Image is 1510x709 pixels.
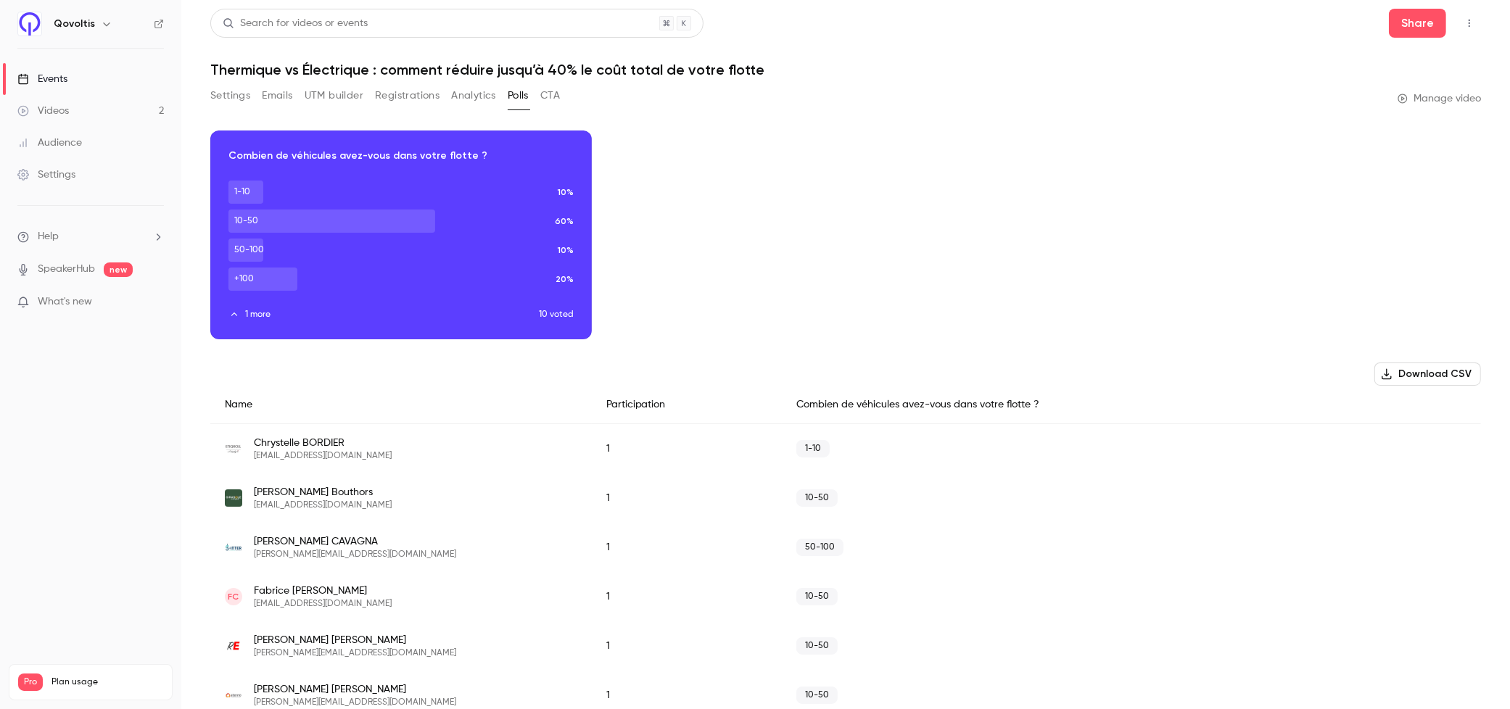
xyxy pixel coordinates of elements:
[262,84,292,107] button: Emails
[54,17,95,31] h6: Qovoltis
[796,440,830,457] span: 1-10
[225,687,242,704] img: aterno.com
[1374,362,1481,386] button: Download CSV
[592,386,783,424] div: Participation
[210,473,1481,523] div: cbouthors@girasole-energies.com
[782,386,1481,424] div: Combien de véhicules avez-vous dans votre flotte ?
[254,436,392,450] span: Chrystelle BORDIER
[254,499,392,511] span: [EMAIL_ADDRESS][DOMAIN_NAME]
[592,572,783,621] div: 1
[228,308,539,321] button: 1 more
[210,621,1481,671] div: lionel@rossinienergy.com
[254,682,456,697] span: [PERSON_NAME] [PERSON_NAME]
[18,12,41,36] img: Qovoltis
[1389,9,1446,38] button: Share
[210,386,592,424] div: Name
[796,637,838,655] span: 10-50
[210,84,250,107] button: Settings
[225,637,242,655] img: rossinienergy.com
[508,84,529,107] button: Polls
[38,262,95,277] a: SpeakerHub
[223,16,368,31] div: Search for videos or events
[592,473,783,523] div: 1
[17,167,75,182] div: Settings
[225,489,242,507] img: girasole-energies.com
[210,572,1481,621] div: f.chabert@safa24.fr
[104,262,133,277] span: new
[451,84,496,107] button: Analytics
[540,84,560,107] button: CTA
[228,590,239,603] span: FC
[796,539,843,556] span: 50-100
[796,489,838,507] span: 10-50
[254,598,392,610] span: [EMAIL_ADDRESS][DOMAIN_NAME]
[254,697,456,708] span: [PERSON_NAME][EMAIL_ADDRESS][DOMAIN_NAME]
[210,424,1481,474] div: chrystelle.bordier@etiqroll.fr
[796,588,838,605] span: 10-50
[254,584,392,598] span: Fabrice [PERSON_NAME]
[254,549,456,560] span: [PERSON_NAME][EMAIL_ADDRESS][DOMAIN_NAME]
[254,633,456,647] span: [PERSON_NAME] [PERSON_NAME]
[592,523,783,572] div: 1
[305,84,363,107] button: UTM builder
[210,61,1481,78] h1: Thermique vs Électrique : comment réduire jusqu’à 40% le coût total de votre flotte
[17,229,164,244] li: help-dropdown-opener
[254,450,392,462] span: [EMAIL_ADDRESS][DOMAIN_NAME]
[210,523,1481,572] div: o.cavagna@s-inter.com
[38,229,59,244] span: Help
[51,676,163,688] span: Plan usage
[375,84,440,107] button: Registrations
[18,673,43,691] span: Pro
[254,647,456,659] span: [PERSON_NAME][EMAIL_ADDRESS][DOMAIN_NAME]
[1398,91,1481,106] a: Manage video
[254,534,456,549] span: [PERSON_NAME] CAVAGNA
[254,485,392,499] span: [PERSON_NAME] Bouthors
[17,72,67,86] div: Events
[592,621,783,671] div: 1
[38,294,92,310] span: What's new
[17,136,82,150] div: Audience
[225,539,242,556] img: s-inter.com
[17,104,69,118] div: Videos
[796,687,838,704] span: 10-50
[592,424,783,474] div: 1
[225,440,242,457] img: etiqroll.fr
